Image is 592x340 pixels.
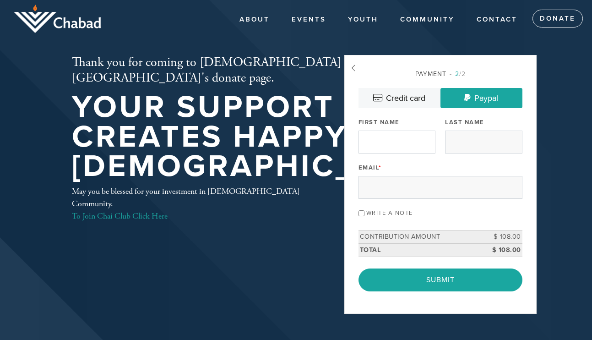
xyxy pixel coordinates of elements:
[72,185,315,222] div: May you be blessed for your investment in [DEMOGRAPHIC_DATA] Community.
[358,88,440,108] a: Credit card
[393,11,462,28] a: COMMUNITY
[358,243,481,257] td: Total
[72,93,465,181] h1: Your support creates happy [DEMOGRAPHIC_DATA]!
[366,209,413,217] label: Write a note
[470,11,524,28] a: Contact
[233,11,277,28] a: About
[358,69,522,79] div: Payment
[455,70,459,78] span: 2
[532,10,583,28] a: Donate
[285,11,333,28] a: Events
[358,269,522,291] input: Submit
[379,164,382,171] span: This field is required.
[358,118,400,126] label: First Name
[445,118,484,126] label: Last Name
[72,211,168,221] a: To Join Chai Club Click Here
[358,164,382,172] label: Email
[450,70,466,78] span: /2
[481,230,522,244] td: $ 108.00
[14,5,101,33] img: logo_half.png
[481,243,522,257] td: $ 108.00
[72,55,465,86] h2: Thank you for coming to [DEMOGRAPHIC_DATA][GEOGRAPHIC_DATA]'s donate page.
[440,88,522,108] a: Paypal
[358,230,481,244] td: Contribution Amount
[341,11,385,28] a: YOUTH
